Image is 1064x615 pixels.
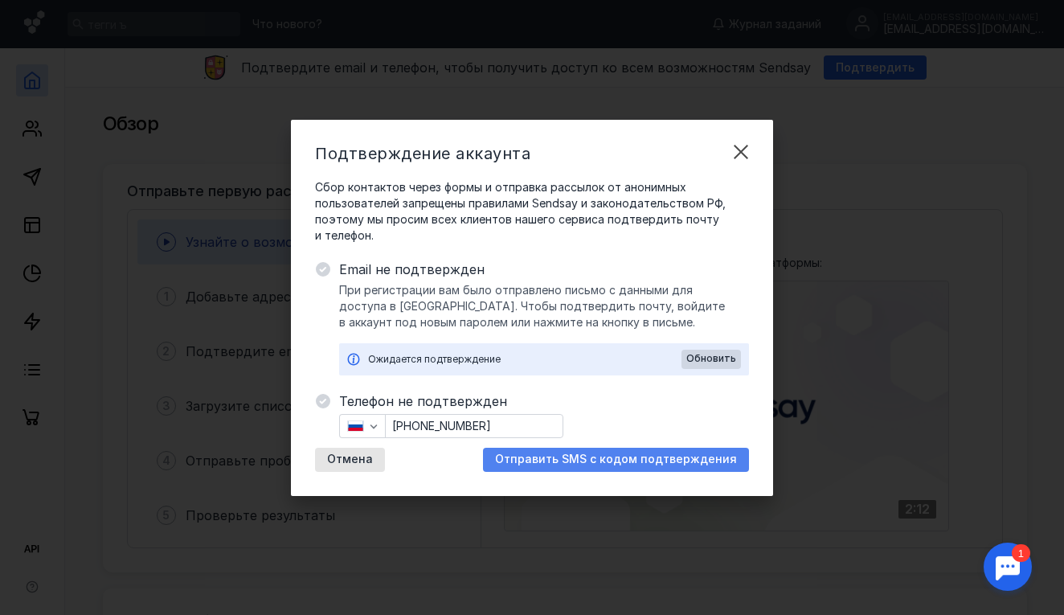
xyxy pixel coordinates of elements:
[315,144,530,163] span: Подтверждение аккаунта
[36,10,55,27] div: 1
[339,392,749,411] span: Телефон не подтвержден
[681,350,741,369] button: Обновить
[339,282,749,330] span: При регистрации вам было отправлено письмо с данными для доступа в [GEOGRAPHIC_DATA]. Чтобы подтв...
[483,448,749,472] button: Отправить SMS с кодом подтверждения
[339,260,749,279] span: Email не подтвержден
[368,351,681,367] div: Ожидается подтверждение
[315,448,385,472] button: Отмена
[315,179,749,244] span: Сбор контактов через формы и отправка рассылок от анонимных пользователей запрещены правилами Sen...
[686,353,736,364] span: Обновить
[495,453,737,466] span: Отправить SMS с кодом подтверждения
[327,453,373,466] span: Отмена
